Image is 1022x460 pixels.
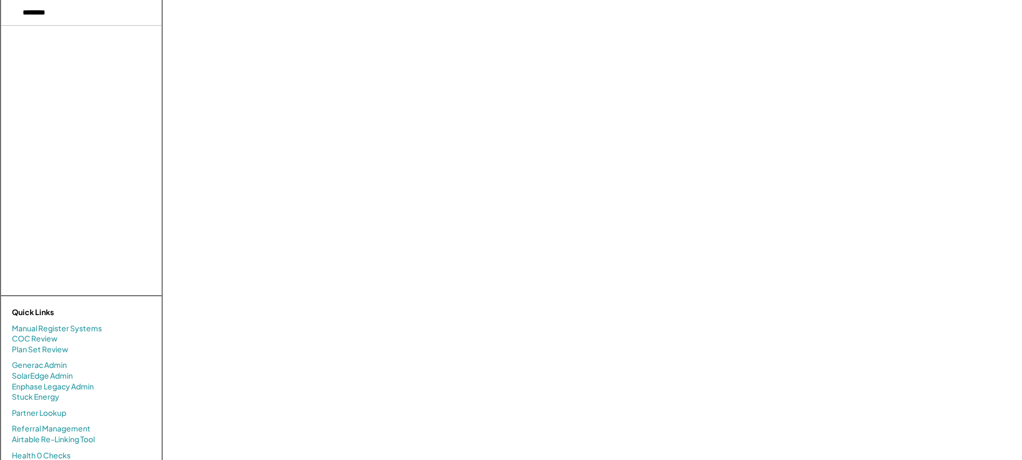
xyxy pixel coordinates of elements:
[12,392,59,402] a: Stuck Energy
[12,360,67,371] a: Generac Admin
[12,423,91,434] a: Referral Management
[12,323,102,334] a: Manual Register Systems
[12,434,95,445] a: Airtable Re-Linking Tool
[12,307,120,318] div: Quick Links
[12,344,68,355] a: Plan Set Review
[12,333,58,344] a: COC Review
[12,371,73,381] a: SolarEdge Admin
[12,381,94,392] a: Enphase Legacy Admin
[12,408,66,419] a: Partner Lookup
